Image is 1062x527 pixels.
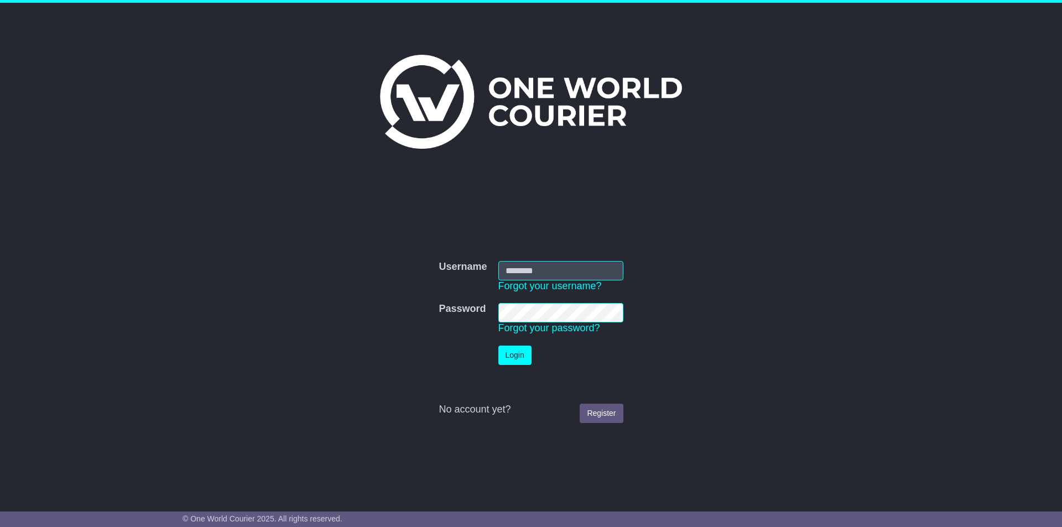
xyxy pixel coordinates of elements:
a: Register [580,404,623,423]
div: No account yet? [439,404,623,416]
button: Login [498,346,532,365]
label: Username [439,261,487,273]
span: © One World Courier 2025. All rights reserved. [183,514,342,523]
a: Forgot your password? [498,322,600,333]
img: One World [380,55,682,149]
label: Password [439,303,486,315]
a: Forgot your username? [498,280,602,291]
